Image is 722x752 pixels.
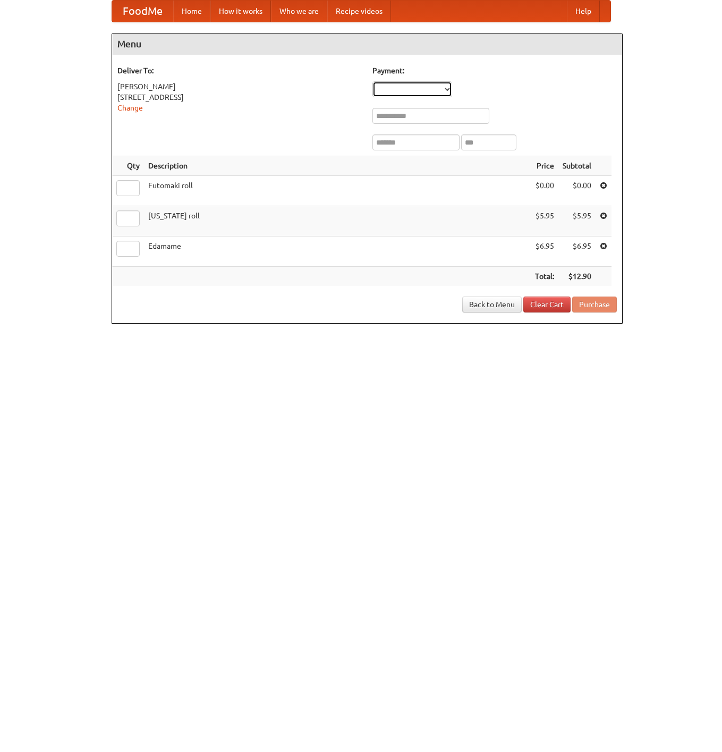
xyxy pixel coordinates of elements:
a: Clear Cart [523,297,571,312]
div: [STREET_ADDRESS] [117,92,362,103]
td: $0.00 [558,176,596,206]
a: Help [567,1,600,22]
td: Futomaki roll [144,176,531,206]
th: Qty [112,156,144,176]
a: FoodMe [112,1,173,22]
td: $0.00 [531,176,558,206]
a: How it works [210,1,271,22]
a: Who we are [271,1,327,22]
td: $6.95 [558,236,596,267]
a: Change [117,104,143,112]
td: [US_STATE] roll [144,206,531,236]
td: $5.95 [558,206,596,236]
button: Purchase [572,297,617,312]
h5: Payment: [372,65,617,76]
td: Edamame [144,236,531,267]
th: Total: [531,267,558,286]
th: Price [531,156,558,176]
th: $12.90 [558,267,596,286]
td: $5.95 [531,206,558,236]
td: $6.95 [531,236,558,267]
a: Home [173,1,210,22]
a: Recipe videos [327,1,391,22]
a: Back to Menu [462,297,522,312]
div: [PERSON_NAME] [117,81,362,92]
th: Description [144,156,531,176]
h4: Menu [112,33,622,55]
th: Subtotal [558,156,596,176]
h5: Deliver To: [117,65,362,76]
